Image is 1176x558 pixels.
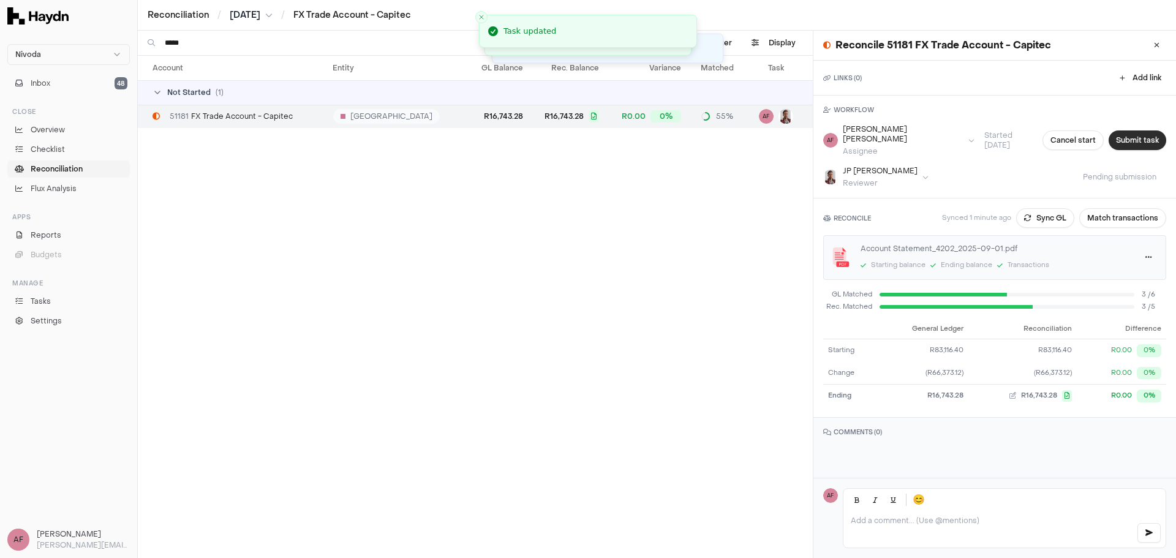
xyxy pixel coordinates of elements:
span: Reports [31,230,61,241]
th: General Ledger [877,320,968,339]
span: Nivoda [15,50,41,59]
a: FX Trade Account - Capitec [293,9,411,21]
button: Nivoda [7,44,130,65]
span: / [215,9,224,21]
button: JP SmitJP [PERSON_NAME]Reviewer [823,166,929,188]
div: R0.00 [1111,345,1132,356]
span: Checklist [31,144,65,155]
button: Inbox48 [7,75,130,92]
td: Starting [823,339,877,362]
span: / [279,9,287,21]
span: 😊 [913,492,925,507]
th: Rec. Balance [528,56,605,80]
p: [PERSON_NAME][EMAIL_ADDRESS][DOMAIN_NAME] [37,540,130,551]
div: Starting balance [871,260,925,271]
button: Italic (Ctrl+I) [867,491,884,508]
span: AF [823,488,838,503]
span: 51181 [170,111,189,121]
div: R16,743.28 [882,391,963,401]
div: (R66,373.12) [882,368,963,379]
div: 0% [1137,390,1161,402]
div: [PERSON_NAME] [PERSON_NAME] [843,124,963,144]
button: R83,116.40 [973,345,1071,356]
button: 😊 [910,491,927,508]
td: R16,743.28 [467,105,528,128]
a: Flux Analysis [7,180,130,197]
th: Task [748,56,812,80]
h1: Reconcile 51181 FX Trade Account - Capitec [835,38,1051,53]
div: Rec. Matched [823,302,872,312]
span: (R66,373.12) [1034,368,1072,379]
span: Pending submission [1073,172,1166,182]
div: R0.00 [1111,368,1132,379]
div: 0% [1137,344,1161,357]
button: Cancel start [1042,130,1104,150]
button: (R66,373.12) [973,368,1071,379]
div: R0.00 [1111,391,1132,401]
button: Add link [1115,70,1166,85]
a: Checklist [7,141,130,158]
button: Sync GL [1016,208,1074,228]
div: [GEOGRAPHIC_DATA] [333,108,440,124]
button: Budgets [7,246,130,263]
td: Change [823,362,877,385]
a: Reports [7,227,130,244]
button: [DATE] [230,9,273,21]
span: [DATE] [230,9,260,21]
button: Display [744,33,803,53]
div: Ending balance [941,260,992,271]
div: 0% [650,110,681,123]
span: 3 / 6 [1142,290,1166,300]
div: Apps [7,207,130,227]
div: Manage [7,273,130,293]
nav: breadcrumb [148,9,411,21]
span: Inbox [31,78,50,89]
div: Assignee [843,146,963,156]
div: 0% [1137,367,1161,380]
span: 3 / 5 [1142,302,1166,312]
div: R83,116.40 [882,345,963,356]
div: Close [7,102,130,121]
button: JP Smit [778,109,793,124]
span: FX Trade Account - Capitec [170,111,293,121]
h3: LINKS ( 0 ) [823,74,862,83]
span: AF [823,133,838,148]
button: Match transactions [1079,208,1166,228]
div: Task updated [503,25,556,37]
span: Not Started [167,88,211,97]
img: application/pdf [831,247,851,267]
span: 55% [715,111,734,121]
h3: RECONCILE [823,214,871,223]
p: Synced 1 minute ago [942,213,1011,224]
span: R0.00 [622,111,646,121]
span: Reconciliation [31,164,83,175]
th: Matched [686,56,748,80]
span: R83,116.40 [1038,345,1072,356]
button: AF [759,109,774,124]
button: AF[PERSON_NAME] [PERSON_NAME]Assignee [823,124,974,156]
span: Overview [31,124,65,135]
img: JP Smit [823,170,838,184]
a: Tasks [7,293,130,310]
div: Account Statement_4202_2025-09-01.pdf [861,243,1129,254]
h3: [PERSON_NAME] [37,529,130,540]
button: Bold (Ctrl+B) [848,491,865,508]
a: Reconciliation [148,9,209,21]
div: Transactions [1008,260,1049,271]
span: R16,743.28 [545,111,584,121]
th: Difference [1077,320,1166,339]
th: Reconciliation [968,320,1076,339]
span: Flux Analysis [31,183,77,194]
span: AF [7,529,29,551]
h3: WORKFLOW [823,105,1166,115]
img: Haydn Logo [7,7,69,25]
div: Reviewer [843,178,918,188]
button: Close toast [475,11,488,23]
a: Overview [7,121,130,138]
div: JP [PERSON_NAME] [843,166,918,176]
a: Reconciliation [7,160,130,178]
